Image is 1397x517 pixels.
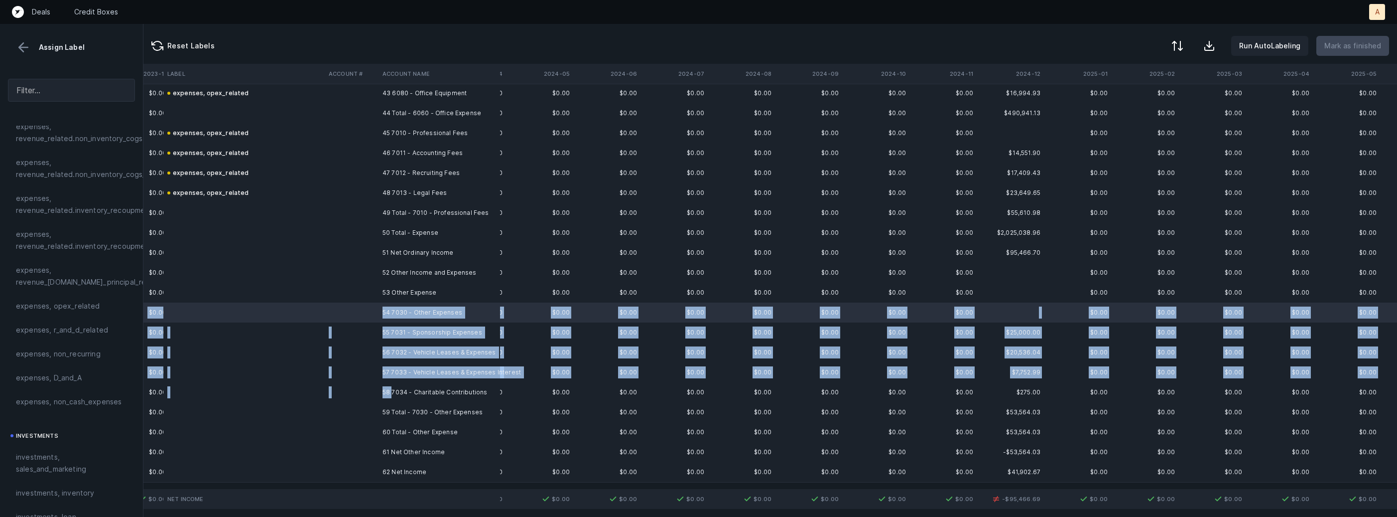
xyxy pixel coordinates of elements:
td: 56 7032 - Vehicle Leases & Expenses [379,343,500,362]
td: $0.00 [910,163,977,183]
td: $0.00 [1112,183,1179,203]
td: $0.00 [507,103,574,123]
td: $0.00 [1112,323,1179,343]
td: $0.00 [910,402,977,422]
td: $0.00 [1313,343,1381,362]
span: expenses, revenue_[DOMAIN_NAME]_principal_recoupment [16,264,181,288]
button: A [1369,4,1385,20]
td: $0.00 [1246,343,1313,362]
td: $0.00 [1179,163,1246,183]
td: $0.00 [1179,283,1246,303]
td: $0.00 [1313,183,1381,203]
td: $0.00 [1313,263,1381,283]
div: expenses, opex_related [167,87,249,99]
td: $0.00 [1313,163,1381,183]
td: $0.00 [910,183,977,203]
td: $0.00 [1044,143,1112,163]
td: $0.00 [1246,223,1313,243]
img: 7413b82b75c0d00168ab4a076994095f.svg [607,493,619,505]
th: Account Name [379,64,500,84]
span: expenses, revenue_related.inventory_recoupment_non_cohort [16,228,195,252]
td: $0.00 [843,402,910,422]
td: $0.00 [1246,103,1313,123]
th: 2024-08 [708,64,775,84]
td: $0.00 [1044,303,1112,323]
td: $53,564.03 [977,402,1044,422]
td: $0.00 [775,343,843,362]
td: $0.00 [574,402,641,422]
td: $0.00 [910,422,977,442]
td: $0.00 [507,263,574,283]
td: $0.00 [1179,203,1246,223]
td: $0.00 [1179,402,1246,422]
td: $0.00 [574,183,641,203]
td: $0.00 [1179,263,1246,283]
td: 49 Total - 7010 - Professional Fees [379,203,500,223]
td: $0.00 [1179,362,1246,382]
td: $0.00 [1112,283,1179,303]
td: $0.00 [775,422,843,442]
th: 2024-09 [775,64,843,84]
img: 2d4cea4e0e7287338f84d783c1d74d81.svg [990,493,1002,505]
td: $0.00 [641,163,708,183]
td: $0.00 [1044,323,1112,343]
td: $0.00 [1112,362,1179,382]
td: 44 Total - 6060 - Office Expense [379,103,500,123]
td: $0.00 [775,203,843,223]
td: $0.00 [1179,223,1246,243]
td: $0.00 [708,283,775,303]
td: $0.00 [641,362,708,382]
td: $0.00 [708,343,775,362]
td: $0.00 [1044,123,1112,143]
td: $0.00 [507,402,574,422]
td: $0.00 [775,362,843,382]
td: $0.00 [574,422,641,442]
td: $0.00 [1246,123,1313,143]
td: 57 7033 - Vehicle Leases & Expenses Interest [379,362,500,382]
td: $0.00 [910,283,977,303]
th: 2025-03 [1179,64,1246,84]
img: 7413b82b75c0d00168ab4a076994095f.svg [876,493,888,505]
td: $0.00 [1044,223,1112,243]
span: expenses, revenue_related.non_inventory_cogs [16,121,142,145]
td: $0.00 [843,243,910,263]
input: Filter... [8,79,135,102]
span: expenses, revenue_related.non_inventory_cogs_non_cohort [16,157,185,180]
th: 2025-01 [1044,64,1112,84]
td: $0.00 [1246,203,1313,223]
td: $0.00 [843,203,910,223]
td: $16,994.93 [977,83,1044,103]
td: $0.00 [910,263,977,283]
td: $0.00 [1044,203,1112,223]
td: $0.00 [1112,103,1179,123]
p: Credit Boxes [74,7,118,17]
td: 59 Total - 7030 - Other Expenses [379,402,500,422]
td: 54 7030 - Other Expenses [379,303,500,323]
td: $0.00 [507,83,574,103]
td: 55 7031 - Sponsorship Expenses [379,323,500,343]
td: $0.00 [843,183,910,203]
button: Reset Labels [143,36,223,56]
td: $23,649.65 [977,183,1044,203]
td: $0.00 [641,143,708,163]
td: $0.00 [1246,243,1313,263]
img: 7413b82b75c0d00168ab4a076994095f.svg [1078,493,1090,505]
td: $0.00 [641,203,708,223]
img: 7413b82b75c0d00168ab4a076994095f.svg [1212,493,1224,505]
td: $0.00 [775,103,843,123]
span: expenses, non_recurring [16,348,101,360]
td: $0.00 [708,243,775,263]
td: $0.00 [775,263,843,283]
td: 47 7012 - Recruiting Fees [379,163,500,183]
td: 50 Total - Expense [379,223,500,243]
td: $0.00 [574,83,641,103]
td: $0.00 [641,123,708,143]
button: Run AutoLabeling [1231,36,1308,56]
td: $0.00 [1313,203,1381,223]
td: $0.00 [1112,343,1179,362]
img: 7413b82b75c0d00168ab4a076994095f.svg [674,493,686,505]
td: $0.00 [641,83,708,103]
td: $17,409.43 [977,163,1044,183]
td: $0.00 [574,143,641,163]
th: Label [163,64,325,84]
